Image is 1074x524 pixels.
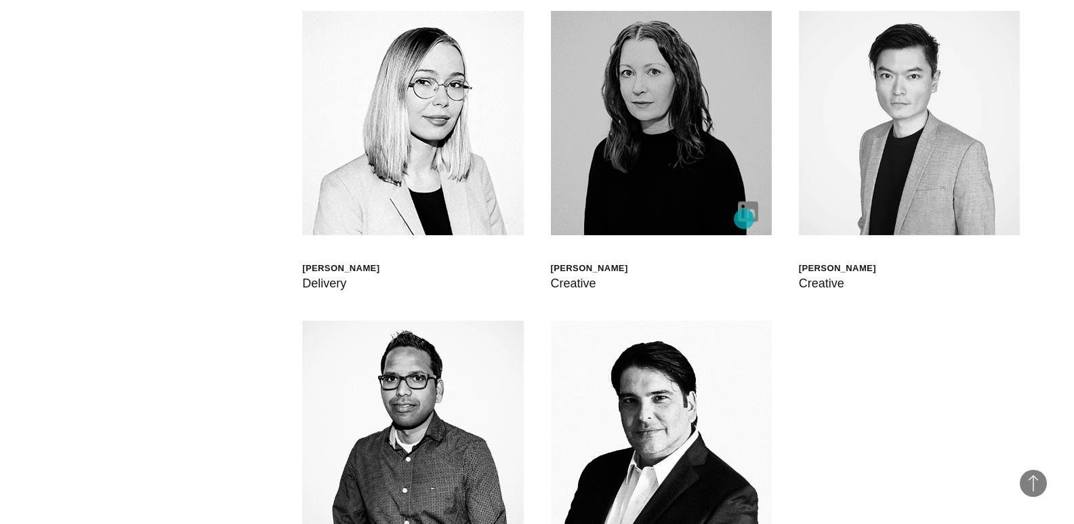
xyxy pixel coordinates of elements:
[799,11,1020,235] img: Daniel Ng
[551,11,772,235] img: Jen Higgins
[551,274,628,293] div: Creative
[302,11,523,235] img: Walt Drkula
[302,262,379,274] div: [PERSON_NAME]
[738,201,758,222] img: linkedin-born.png
[799,274,876,293] div: Creative
[302,274,379,293] div: Delivery
[799,262,876,274] div: [PERSON_NAME]
[551,262,628,274] div: [PERSON_NAME]
[1020,470,1047,497] button: Back to Top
